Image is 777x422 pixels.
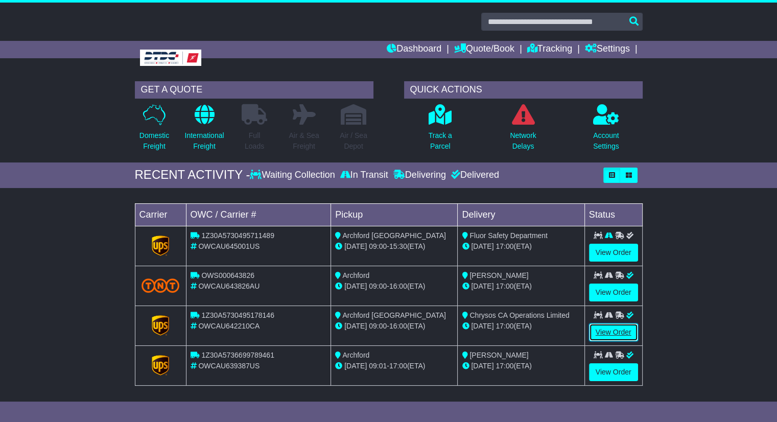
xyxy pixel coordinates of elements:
a: NetworkDelays [509,104,536,157]
div: QUICK ACTIONS [404,81,643,99]
p: Air & Sea Freight [289,130,319,152]
span: 17:00 [496,282,513,290]
a: View Order [589,244,638,262]
img: GetCarrierServiceLogo [152,355,169,376]
span: [DATE] [344,282,367,290]
span: OWCAU642210CA [198,322,260,330]
a: View Order [589,284,638,301]
p: Track a Parcel [429,130,452,152]
span: [DATE] [344,242,367,250]
span: 17:00 [496,322,513,330]
div: Delivered [449,170,499,181]
p: International Freight [184,130,224,152]
span: 16:00 [389,322,407,330]
span: 17:00 [496,242,513,250]
p: Account Settings [593,130,619,152]
span: [DATE] [471,362,493,370]
span: [DATE] [344,362,367,370]
td: Status [584,203,642,226]
div: (ETA) [462,281,580,292]
div: (ETA) [462,241,580,252]
div: - (ETA) [335,321,453,332]
img: GetCarrierServiceLogo [152,236,169,256]
span: 16:00 [389,282,407,290]
span: OWCAU643826AU [198,282,260,290]
span: 09:01 [369,362,387,370]
div: (ETA) [462,321,580,332]
p: Network Delays [510,130,536,152]
span: Archford [GEOGRAPHIC_DATA] [342,311,446,319]
a: Quote/Book [454,41,514,58]
span: 1Z30A5730495711489 [201,231,274,240]
img: GetCarrierServiceLogo [152,315,169,336]
span: 15:30 [389,242,407,250]
div: Delivering [391,170,449,181]
td: Delivery [458,203,584,226]
div: GET A QUOTE [135,81,373,99]
a: AccountSettings [593,104,620,157]
a: View Order [589,363,638,381]
a: Dashboard [387,41,441,58]
span: [DATE] [471,282,493,290]
span: 1Z30A5736699789461 [201,351,274,359]
a: Settings [585,41,630,58]
a: DomesticFreight [139,104,170,157]
td: OWC / Carrier # [186,203,331,226]
span: 09:00 [369,322,387,330]
div: (ETA) [462,361,580,371]
span: Archford [342,351,369,359]
span: [DATE] [344,322,367,330]
p: Full Loads [242,130,267,152]
span: [DATE] [471,322,493,330]
span: 17:00 [389,362,407,370]
div: - (ETA) [335,241,453,252]
span: OWCAU645001US [198,242,260,250]
a: Tracking [527,41,572,58]
p: Air / Sea Depot [340,130,367,152]
span: 09:00 [369,282,387,290]
span: 1Z30A5730495178146 [201,311,274,319]
span: Archford [GEOGRAPHIC_DATA] [342,231,446,240]
a: InternationalFreight [184,104,224,157]
a: Track aParcel [428,104,453,157]
p: Domestic Freight [139,130,169,152]
div: RECENT ACTIVITY - [135,168,250,182]
div: - (ETA) [335,361,453,371]
span: Fluor Safety Department [469,231,548,240]
div: Waiting Collection [250,170,337,181]
td: Pickup [331,203,458,226]
span: Archford [342,271,369,279]
img: TNT_Domestic.png [142,278,180,292]
span: [DATE] [471,242,493,250]
span: 09:00 [369,242,387,250]
span: 17:00 [496,362,513,370]
span: OWS000643826 [201,271,254,279]
div: FROM OUR SUPPORT [135,407,643,421]
div: In Transit [338,170,391,181]
span: OWCAU639387US [198,362,260,370]
span: [PERSON_NAME] [469,271,528,279]
span: Chrysos CA Operations Limited [469,311,569,319]
div: - (ETA) [335,281,453,292]
td: Carrier [135,203,186,226]
a: View Order [589,323,638,341]
span: [PERSON_NAME] [469,351,528,359]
